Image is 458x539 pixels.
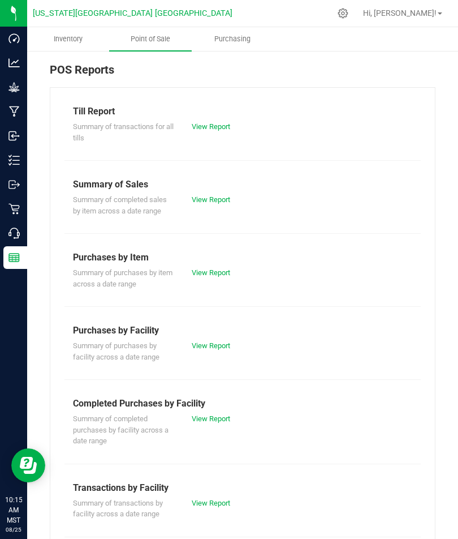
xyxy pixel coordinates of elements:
div: Purchases by Facility [73,324,412,337]
div: Summary of Sales [73,178,412,191]
a: Inventory [27,27,109,51]
inline-svg: Reports [8,252,20,263]
span: Point of Sale [115,34,185,44]
p: 10:15 AM MST [5,495,22,525]
a: View Report [192,499,230,507]
inline-svg: Grow [8,82,20,93]
inline-svg: Analytics [8,57,20,69]
span: Inventory [38,34,98,44]
inline-svg: Inbound [8,130,20,142]
inline-svg: Inventory [8,155,20,166]
inline-svg: Dashboard [8,33,20,44]
inline-svg: Call Center [8,228,20,239]
inline-svg: Retail [8,203,20,215]
span: Summary of purchases by item across a date range [73,268,172,288]
a: Purchasing [192,27,274,51]
div: Transactions by Facility [73,481,412,495]
span: Summary of completed purchases by facility across a date range [73,414,168,445]
a: View Report [192,122,230,131]
span: Purchasing [199,34,266,44]
div: POS Reports [50,61,435,87]
a: View Report [192,195,230,204]
span: Hi, [PERSON_NAME]! [363,8,437,18]
inline-svg: Manufacturing [8,106,20,117]
div: Till Report [73,105,412,118]
div: Completed Purchases by Facility [73,397,412,410]
iframe: Resource center [11,448,45,482]
span: [US_STATE][GEOGRAPHIC_DATA] [GEOGRAPHIC_DATA] [33,8,232,18]
span: Summary of transactions by facility across a date range [73,499,163,519]
p: 08/25 [5,525,22,534]
span: Summary of transactions for all tills [73,122,174,142]
div: Manage settings [336,8,350,19]
div: Purchases by Item [73,251,412,264]
a: View Report [192,341,230,350]
a: View Report [192,414,230,423]
span: Summary of completed sales by item across a date range [73,195,167,215]
a: View Report [192,268,230,277]
span: Summary of purchases by facility across a date range [73,341,159,361]
inline-svg: Outbound [8,179,20,190]
a: Point of Sale [109,27,191,51]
